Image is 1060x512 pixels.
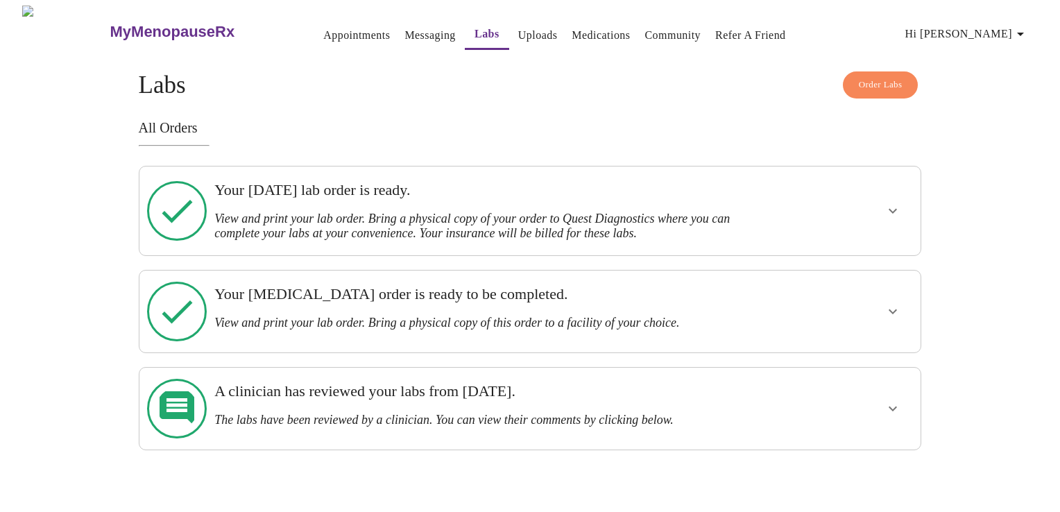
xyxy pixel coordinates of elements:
[214,413,770,427] h3: The labs have been reviewed by a clinician. You can view their comments by clicking below.
[318,22,395,49] button: Appointments
[399,22,461,49] button: Messaging
[876,194,909,228] button: show more
[214,382,770,400] h3: A clinician has reviewed your labs from [DATE].
[710,22,792,49] button: Refer a Friend
[715,26,786,45] a: Refer a Friend
[323,26,390,45] a: Appointments
[859,77,903,93] span: Order Labs
[905,24,1029,44] span: Hi [PERSON_NAME]
[214,181,770,199] h3: Your [DATE] lab order is ready.
[139,71,922,99] h4: Labs
[572,26,630,45] a: Medications
[644,26,701,45] a: Community
[214,212,770,241] h3: View and print your lab order. Bring a physical copy of your order to Quest Diagnostics where you...
[214,285,770,303] h3: Your [MEDICAL_DATA] order is ready to be completed.
[513,22,563,49] button: Uploads
[108,8,290,56] a: MyMenopauseRx
[566,22,635,49] button: Medications
[404,26,455,45] a: Messaging
[518,26,558,45] a: Uploads
[843,71,918,99] button: Order Labs
[139,120,922,136] h3: All Orders
[475,24,499,44] a: Labs
[900,20,1034,48] button: Hi [PERSON_NAME]
[876,295,909,328] button: show more
[214,316,770,330] h3: View and print your lab order. Bring a physical copy of this order to a facility of your choice.
[110,23,235,41] h3: MyMenopauseRx
[22,6,108,58] img: MyMenopauseRx Logo
[639,22,706,49] button: Community
[876,392,909,425] button: show more
[465,20,509,50] button: Labs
